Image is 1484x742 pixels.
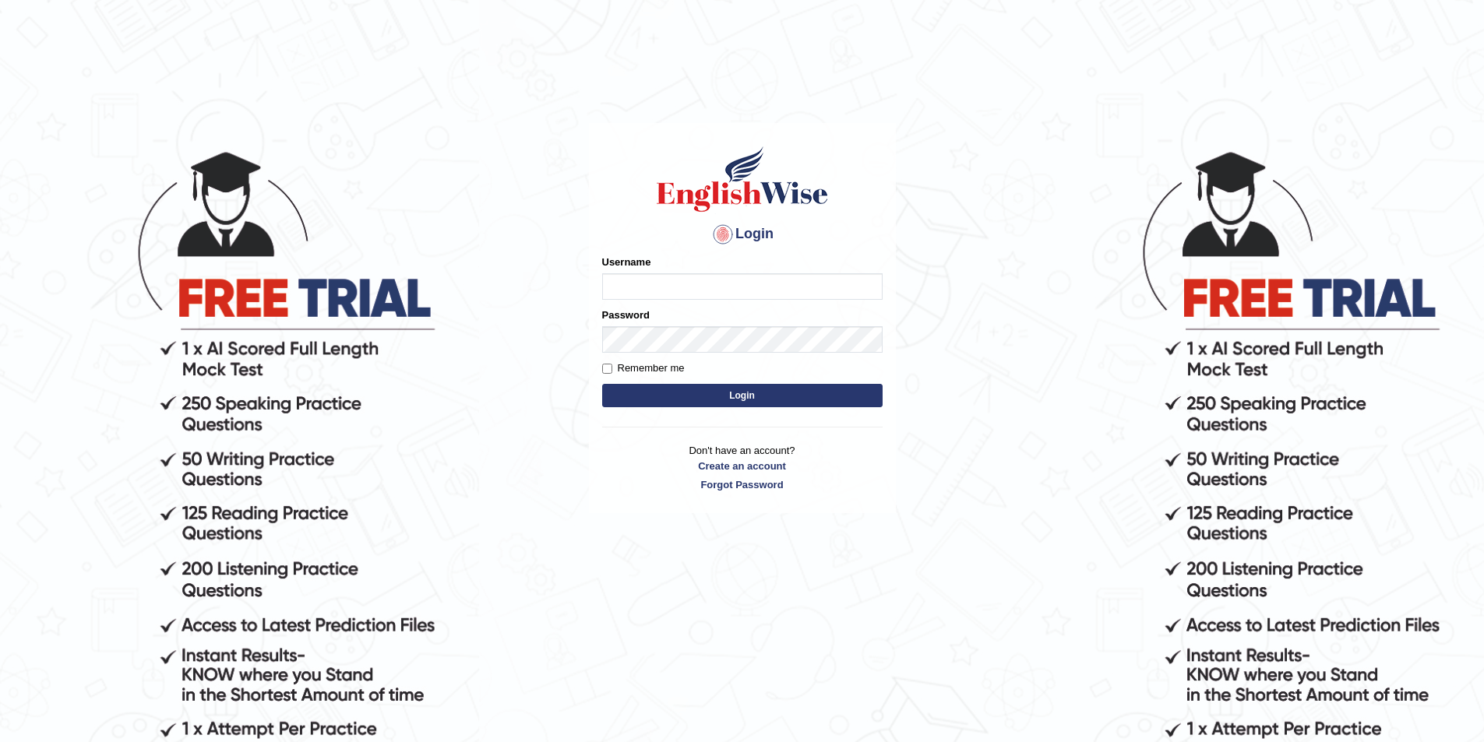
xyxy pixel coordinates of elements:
[602,459,883,473] a: Create an account
[654,144,831,214] img: Logo of English Wise sign in for intelligent practice with AI
[602,477,883,492] a: Forgot Password
[602,255,651,269] label: Username
[602,384,883,407] button: Login
[602,443,883,491] p: Don't have an account?
[602,364,612,374] input: Remember me
[602,360,685,376] label: Remember me
[602,222,883,247] h4: Login
[602,308,650,322] label: Password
